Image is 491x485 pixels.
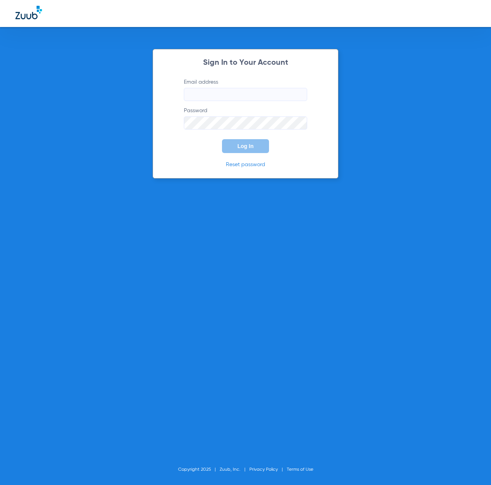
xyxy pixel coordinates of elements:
img: Zuub Logo [15,6,42,19]
input: Password [184,116,307,130]
iframe: Chat Widget [452,448,491,485]
a: Reset password [226,162,265,167]
li: Zuub, Inc. [220,466,249,473]
label: Password [184,107,307,130]
h2: Sign In to Your Account [172,59,319,67]
button: Log In [222,139,269,153]
input: Email address [184,88,307,101]
label: Email address [184,78,307,101]
li: Copyright 2025 [178,466,220,473]
span: Log In [237,143,254,149]
a: Privacy Policy [249,467,278,472]
a: Terms of Use [287,467,313,472]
